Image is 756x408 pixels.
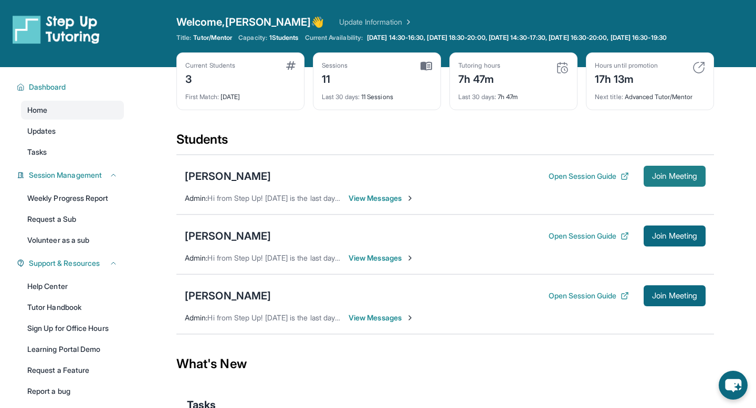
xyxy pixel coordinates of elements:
[27,105,47,115] span: Home
[644,226,706,246] button: Join Meeting
[269,34,299,42] span: 1 Students
[339,17,413,27] a: Update Information
[238,34,267,42] span: Capacity:
[421,61,432,71] img: card
[21,231,124,250] a: Volunteer as a sub
[305,34,363,42] span: Current Availability:
[21,189,124,208] a: Weekly Progress Report
[185,229,271,243] div: [PERSON_NAME]
[27,147,47,157] span: Tasks
[29,258,100,269] span: Support & Resources
[21,340,124,359] a: Learning Portal Demo
[652,293,697,299] span: Join Meeting
[549,171,629,181] button: Open Session Guide
[549,231,629,241] button: Open Session Guide
[185,253,207,262] span: Admin :
[458,61,500,70] div: Tutoring hours
[692,61,705,74] img: card
[29,170,102,180] span: Session Management
[193,34,232,42] span: Tutor/Mentor
[652,233,697,239] span: Join Meeting
[322,87,432,101] div: 11 Sessions
[556,61,569,74] img: card
[25,82,118,92] button: Dashboard
[365,34,669,42] a: [DATE] 14:30-16:30, [DATE] 18:30-20:00, [DATE] 14:30-17:30, [DATE] 16:30-20:00, [DATE] 16:30-19:30
[185,313,207,322] span: Admin :
[644,166,706,187] button: Join Meeting
[21,101,124,120] a: Home
[185,87,296,101] div: [DATE]
[644,285,706,306] button: Join Meeting
[185,93,219,101] span: First Match :
[21,143,124,162] a: Tasks
[21,122,124,141] a: Updates
[185,288,271,303] div: [PERSON_NAME]
[349,253,414,263] span: View Messages
[349,193,414,203] span: View Messages
[27,126,56,136] span: Updates
[652,173,697,179] span: Join Meeting
[406,254,414,262] img: Chevron-Right
[13,15,100,44] img: logo
[25,170,118,180] button: Session Management
[402,17,413,27] img: Chevron Right
[176,34,191,42] span: Title:
[406,194,414,202] img: Chevron-Right
[21,298,124,317] a: Tutor Handbook
[595,87,705,101] div: Advanced Tutor/Mentor
[719,371,748,400] button: chat-button
[322,93,360,101] span: Last 30 days :
[349,313,414,323] span: View Messages
[185,194,207,202] span: Admin :
[21,277,124,296] a: Help Center
[322,70,348,87] div: 11
[185,61,235,70] div: Current Students
[458,93,496,101] span: Last 30 days :
[322,61,348,70] div: Sessions
[176,15,324,29] span: Welcome, [PERSON_NAME] 👋
[406,314,414,322] img: Chevron-Right
[21,319,124,338] a: Sign Up for Office Hours
[595,61,658,70] div: Hours until promotion
[185,70,235,87] div: 3
[458,70,500,87] div: 7h 47m
[286,61,296,70] img: card
[176,131,714,154] div: Students
[185,169,271,184] div: [PERSON_NAME]
[595,70,658,87] div: 17h 13m
[367,34,667,42] span: [DATE] 14:30-16:30, [DATE] 18:30-20:00, [DATE] 14:30-17:30, [DATE] 16:30-20:00, [DATE] 16:30-19:30
[29,82,66,92] span: Dashboard
[458,87,569,101] div: 7h 47m
[21,210,124,229] a: Request a Sub
[21,382,124,401] a: Report a bug
[595,93,623,101] span: Next title :
[21,361,124,380] a: Request a Feature
[176,341,714,387] div: What's New
[25,258,118,269] button: Support & Resources
[549,291,629,301] button: Open Session Guide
